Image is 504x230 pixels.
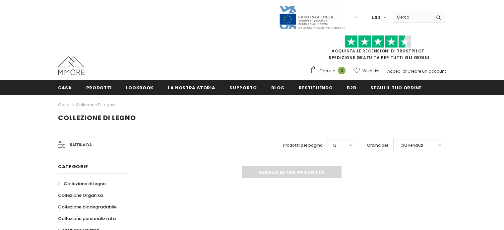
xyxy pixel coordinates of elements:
span: Collezione di legno [64,181,106,187]
img: Casi MMORE [58,56,85,75]
span: 12 [333,142,337,149]
a: B2B [347,80,356,95]
span: Lookbook [126,85,154,91]
a: Casa [58,80,72,95]
a: La nostra storia [168,80,215,95]
span: Raffina da [70,141,92,149]
a: Blog [271,80,285,95]
span: or [403,68,407,74]
span: Carrello [319,68,335,74]
span: Categorie [58,163,88,170]
a: Creare un account [408,68,446,74]
span: Collezione di legno [58,113,136,122]
input: Search Site [393,12,431,22]
a: Casa [58,101,70,109]
span: Collezione personalizzata [58,215,116,222]
span: Wish List [362,68,380,74]
span: Blog [271,85,285,91]
a: Collezione personalizzata [58,213,116,224]
a: Prodotti [86,80,112,95]
a: Restituendo [299,80,333,95]
span: SPEDIZIONE GRATUITA PER TUTTI GLI ORDINI [310,38,446,60]
a: Wish List [353,65,380,77]
span: supporto [229,85,257,91]
a: Javni Razpis [279,14,345,20]
label: Ordina per [367,142,388,149]
span: I più venduti [399,142,423,149]
span: Prodotti [86,85,112,91]
a: supporto [229,80,257,95]
a: Collezione biodegradabile [58,201,117,213]
img: Javni Razpis [279,5,345,30]
a: Carrello 0 [310,66,349,76]
span: Collezione biodegradabile [58,204,117,210]
a: Lookbook [126,80,154,95]
a: Collezione Organika [58,190,103,201]
img: Fidati di Pilot Stars [345,35,411,48]
span: Casa [58,85,72,91]
a: Acquista le recensioni di TrustPilot [332,48,424,54]
span: Collezione Organika [58,192,103,198]
span: La nostra storia [168,85,215,91]
a: Segui il tuo ordine [370,80,421,95]
a: Collezione di legno [58,178,106,190]
span: Restituendo [299,85,333,91]
label: Prodotti per pagina [283,142,323,149]
a: Collezione di legno [76,102,115,108]
span: B2B [347,85,356,91]
span: USD [372,14,380,21]
span: Segui il tuo ordine [370,85,421,91]
span: 0 [338,67,346,74]
a: Accedi [387,68,402,74]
